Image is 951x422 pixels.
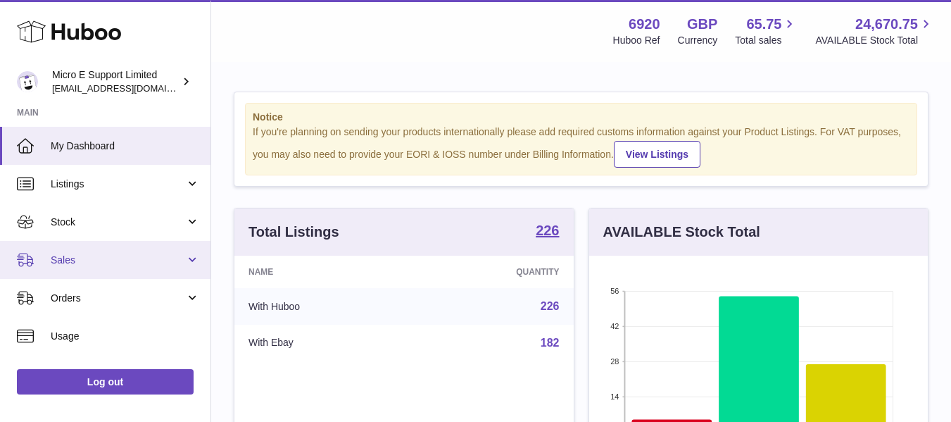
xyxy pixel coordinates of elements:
[610,287,619,295] text: 56
[52,82,207,94] span: [EMAIL_ADDRESS][DOMAIN_NAME]
[735,15,798,47] a: 65.75 Total sales
[52,68,179,95] div: Micro E Support Limited
[678,34,718,47] div: Currency
[253,125,909,168] div: If you're planning on sending your products internationally please add required customs informati...
[610,322,619,330] text: 42
[253,111,909,124] strong: Notice
[413,256,574,288] th: Quantity
[51,139,200,153] span: My Dashboard
[603,223,760,242] h3: AVAILABLE Stock Total
[536,223,559,237] strong: 226
[735,34,798,47] span: Total sales
[17,369,194,395] a: Log out
[51,292,185,305] span: Orders
[746,15,781,34] span: 65.75
[613,34,660,47] div: Huboo Ref
[234,288,413,325] td: With Huboo
[855,15,918,34] span: 24,670.75
[536,223,559,240] a: 226
[234,325,413,361] td: With Ebay
[248,223,339,242] h3: Total Listings
[629,15,660,34] strong: 6920
[614,141,700,168] a: View Listings
[610,392,619,401] text: 14
[541,300,560,312] a: 226
[51,178,185,191] span: Listings
[815,15,934,47] a: 24,670.75 AVAILABLE Stock Total
[51,330,200,343] span: Usage
[610,357,619,366] text: 28
[687,15,717,34] strong: GBP
[541,337,560,349] a: 182
[17,71,38,92] img: contact@micropcsupport.com
[51,254,185,267] span: Sales
[815,34,934,47] span: AVAILABLE Stock Total
[234,256,413,288] th: Name
[51,216,185,229] span: Stock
